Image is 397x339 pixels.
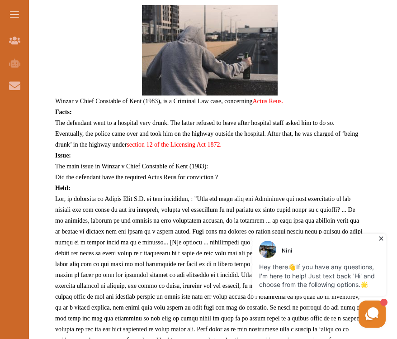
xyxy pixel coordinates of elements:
span: Winzar v Chief Constable of Kent (1983), is a Criminal Law case, concerning [55,98,283,105]
strong: Facts: [55,109,72,115]
strong: Issue: [55,152,71,159]
a: section 12 of the Licensing Act 1872. [127,141,222,148]
strong: Held: [55,185,70,191]
span: The defendant went to a hospital very drunk. The latter refused to leave after hospital staff ask... [55,119,358,148]
span: The main issue in Winzar v Chief Constable of Kent (1983): [55,163,208,170]
img: alkoghol-2714482_1280-300x200.jpg [142,5,278,95]
span: Did the defendant have the required Actus Reus for conviction ? [55,174,218,181]
iframe: HelpCrunch [180,232,388,330]
a: Actus Reus. [252,98,283,105]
